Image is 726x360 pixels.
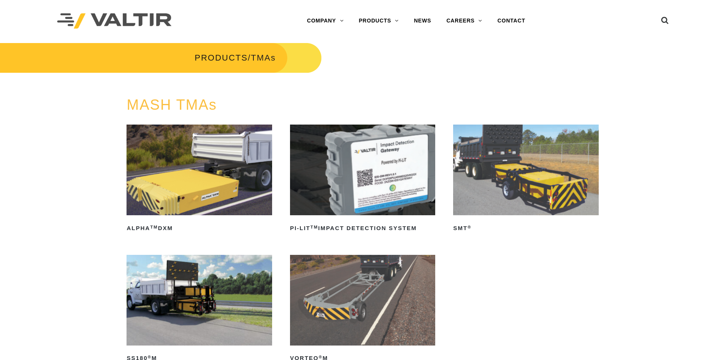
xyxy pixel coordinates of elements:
sup: TM [150,225,158,229]
h2: PI-LIT Impact Detection System [290,222,435,234]
img: Valtir [57,13,171,29]
a: ALPHATMDXM [127,125,272,234]
sup: TM [311,225,318,229]
sup: ® [148,355,152,359]
a: CAREERS [439,13,490,29]
sup: ® [468,225,471,229]
h2: SMT [453,222,598,234]
a: NEWS [406,13,439,29]
a: MASH TMAs [127,97,217,113]
a: SMT® [453,125,598,234]
a: CONTACT [490,13,533,29]
a: PRODUCTS [195,53,248,62]
a: COMPANY [299,13,351,29]
span: TMAs [251,53,276,62]
a: PI-LITTMImpact Detection System [290,125,435,234]
h2: ALPHA DXM [127,222,272,234]
a: PRODUCTS [351,13,406,29]
sup: ® [319,355,322,359]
